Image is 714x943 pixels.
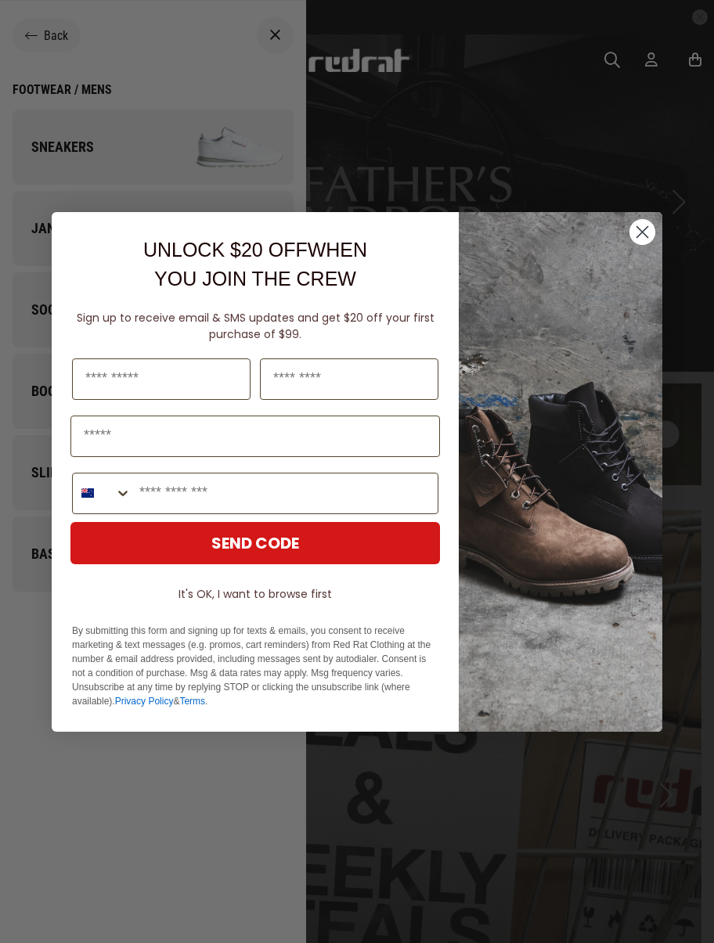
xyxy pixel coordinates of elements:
[143,239,308,261] span: UNLOCK $20 OFF
[72,358,251,400] input: First Name
[629,218,656,246] button: Close dialog
[70,416,440,457] input: Email
[115,696,174,707] a: Privacy Policy
[154,268,356,290] span: YOU JOIN THE CREW
[73,473,132,513] button: Search Countries
[459,212,662,732] img: f7662613-148e-4c88-9575-6c6b5b55a647.jpeg
[179,696,205,707] a: Terms
[308,239,367,261] span: WHEN
[13,6,59,53] button: Open LiveChat chat widget
[81,487,94,499] img: New Zealand
[72,624,438,708] p: By submitting this form and signing up for texts & emails, you consent to receive marketing & tex...
[70,580,440,608] button: It's OK, I want to browse first
[70,522,440,564] button: SEND CODE
[77,310,435,342] span: Sign up to receive email & SMS updates and get $20 off your first purchase of $99.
